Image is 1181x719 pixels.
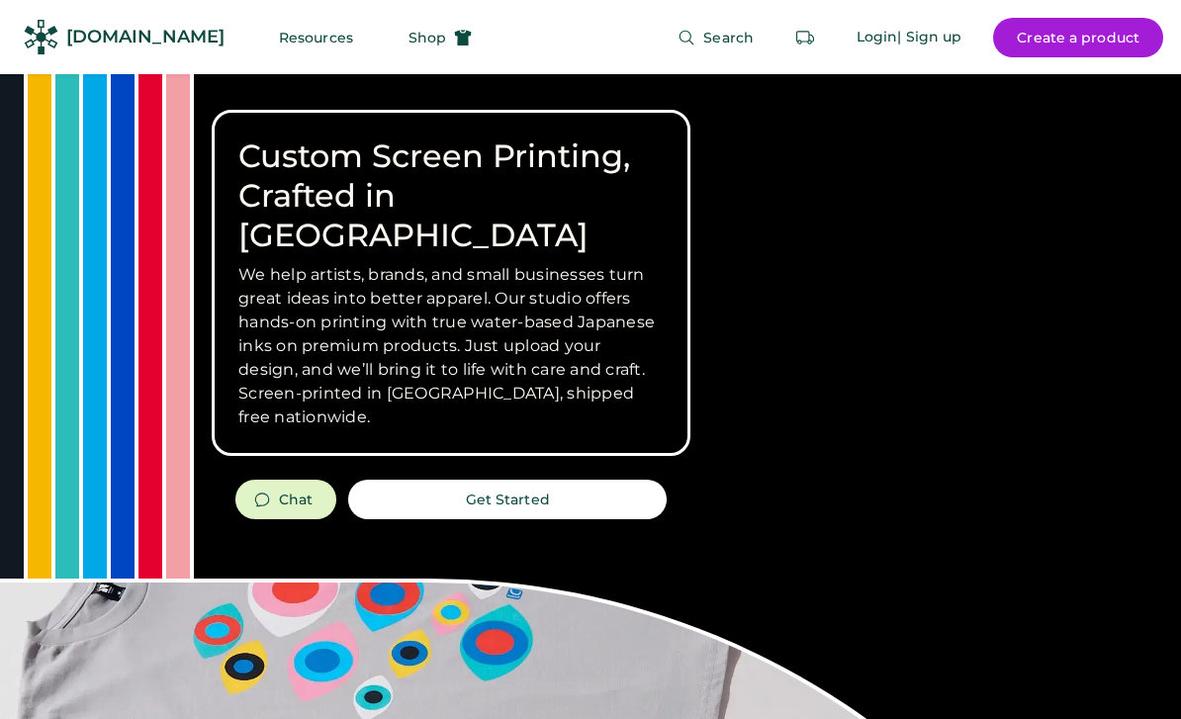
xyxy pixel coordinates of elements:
button: Retrieve an order [785,18,825,57]
button: Resources [255,18,377,57]
span: Search [703,31,754,45]
span: Shop [409,31,446,45]
button: Chat [235,480,336,519]
button: Create a product [993,18,1163,57]
img: Rendered Logo - Screens [24,20,58,54]
div: Login [857,28,898,47]
div: | Sign up [897,28,961,47]
h3: We help artists, brands, and small businesses turn great ideas into better apparel. Our studio of... [238,263,664,429]
button: Get Started [348,480,667,519]
h1: Custom Screen Printing, Crafted in [GEOGRAPHIC_DATA] [238,136,664,255]
button: Search [654,18,777,57]
button: Shop [385,18,496,57]
div: [DOMAIN_NAME] [66,25,225,49]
